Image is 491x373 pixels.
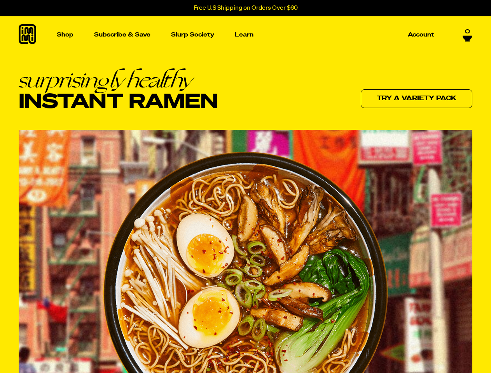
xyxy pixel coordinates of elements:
a: Learn [232,16,257,53]
p: Free U.S Shipping on Orders Over $60 [194,5,298,12]
em: surprisingly healthy [19,69,218,91]
p: Account [408,32,434,38]
a: 0 [463,28,472,42]
h1: Instant Ramen [19,69,218,113]
a: Shop [54,16,77,53]
p: Learn [235,32,253,38]
span: 0 [465,28,470,35]
a: Subscribe & Save [91,29,154,41]
nav: Main navigation [54,16,437,53]
p: Subscribe & Save [94,32,150,38]
p: Slurp Society [171,32,214,38]
a: Account [405,29,437,41]
a: Try a variety pack [361,89,472,108]
p: Shop [57,32,73,38]
a: Slurp Society [168,29,217,41]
